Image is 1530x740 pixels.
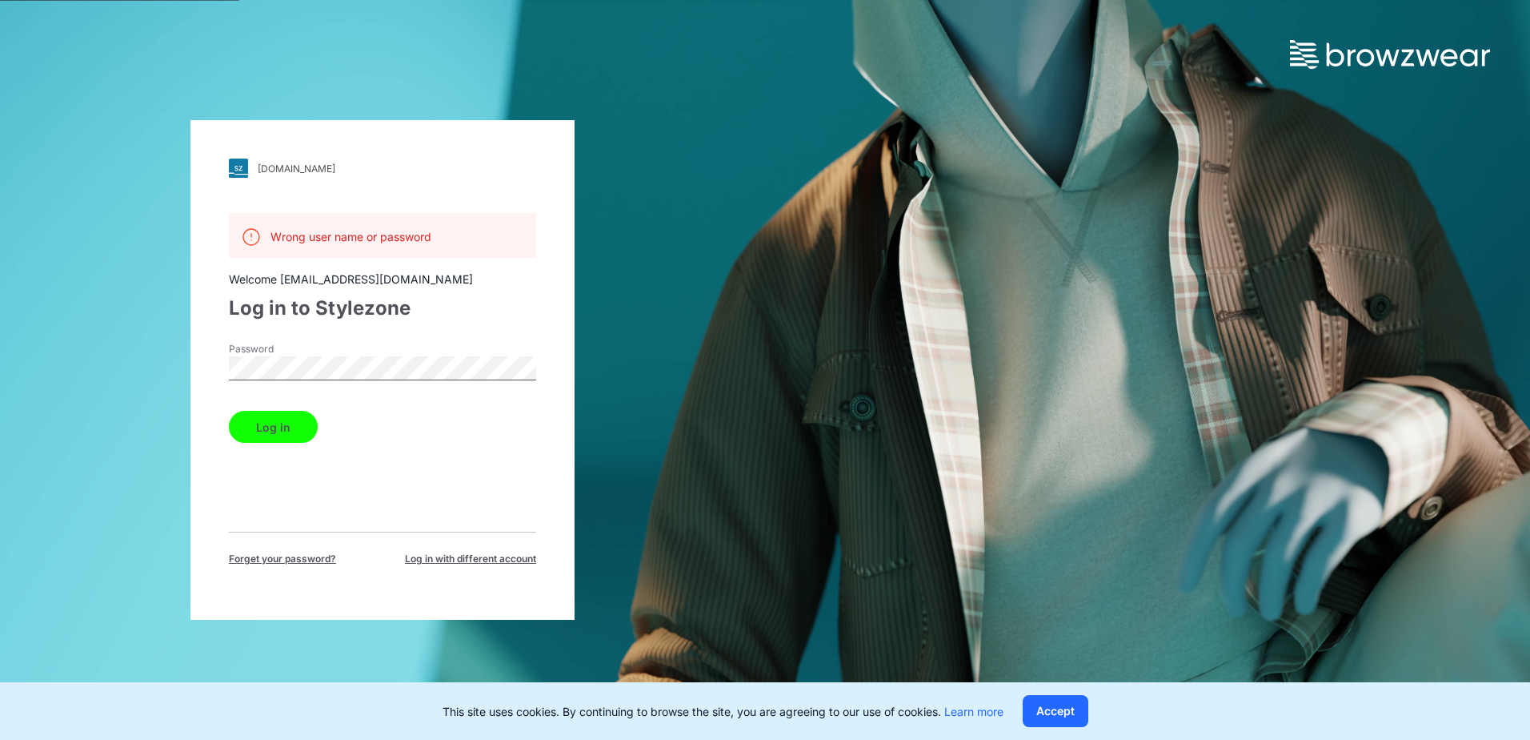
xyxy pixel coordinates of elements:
label: Password [229,342,341,356]
p: Wrong user name or password [270,228,431,245]
div: Welcome [EMAIL_ADDRESS][DOMAIN_NAME] [229,271,536,288]
img: browzwear-logo.73288ffb.svg [1290,40,1490,69]
button: Accept [1023,695,1088,727]
div: [DOMAIN_NAME] [258,163,335,175]
a: [DOMAIN_NAME] [229,159,536,178]
a: Learn more [944,705,1003,718]
button: Log in [229,411,318,443]
div: Log in to Stylezone [229,294,536,323]
img: svg+xml;base64,PHN2ZyB3aWR0aD0iMjgiIGhlaWdodD0iMjgiIHZpZXdCb3g9IjAgMCAyOCAyOCIgZmlsbD0ibm9uZSIgeG... [229,159,248,178]
span: Log in with different account [405,552,536,566]
span: Forget your password? [229,552,336,566]
img: svg+xml;base64,PHN2ZyB3aWR0aD0iMjQiIGhlaWdodD0iMjQiIHZpZXdCb3g9IjAgMCAyNCAyNCIgZmlsbD0ibm9uZSIgeG... [242,227,261,247]
p: This site uses cookies. By continuing to browse the site, you are agreeing to our use of cookies. [443,703,1003,720]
